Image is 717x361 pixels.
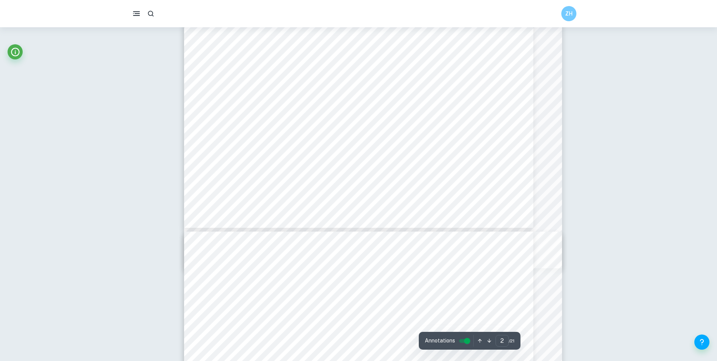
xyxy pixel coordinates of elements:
[561,6,576,21] button: ZH
[8,44,23,59] button: Info
[564,9,573,18] h6: ZH
[694,335,709,350] button: Help and Feedback
[425,337,455,345] span: Annotations
[509,338,514,344] span: / 21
